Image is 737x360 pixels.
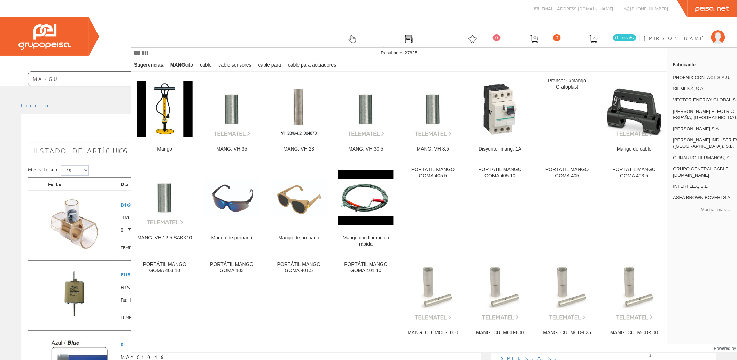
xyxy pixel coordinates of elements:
div: MANG. CU. MCD-500 [606,330,662,336]
div: PORTÁTIL MANGO GOMA 401.5 [271,261,327,274]
div: Mango [137,146,193,152]
select: Mostrar [61,165,89,176]
span: Selectores [334,45,371,52]
a: PORTÁTIL MANGO GOMA 401.5 [265,256,332,344]
a: Disyuntor mang. 1A Disyuntor mang. 1A [467,72,534,160]
img: MANG. VH 30.5 [338,81,394,137]
strong: MANG [170,62,185,68]
span: Resultados: [381,50,418,55]
span: FUSIBLE DYFUS AC-2 160A gG [121,268,471,281]
a: Mango de propano Mango de propano [199,161,265,255]
span: 0 [493,34,501,41]
a: Listado de artículos [28,143,134,159]
span: B160 5P - CAPUCHONES CONEXION [121,198,471,211]
a: MANG. CU. MCD-1000 MANG. CU. MCD-1000 [399,256,466,344]
span: TEMPER ENERGY INTERNATIONAL SL [121,312,471,323]
div: PORTÁTIL MANGO GOMA 401.10 [338,261,394,274]
div: MANG. VH 30.5 [338,146,394,152]
span: Art. favoritos [446,45,499,52]
div: MANG. CU. MCD-1000 [405,330,461,336]
span: [PHONE_NUMBER] [630,6,668,12]
span: [PERSON_NAME] [644,35,708,41]
span: 0 [121,338,471,351]
img: Foto artículo Fusible Cuchilla Ac-2 160a Crady(3) (150x150) [48,268,100,320]
a: PORTÁTIL MANGO GOMA 403 [199,256,265,344]
div: Mango de propano [271,235,327,241]
th: Foto [45,178,118,191]
img: MANG. CU. MCD-800 [472,265,528,321]
a: PORTÁTIL MANGO GOMA 403.10 [131,256,198,344]
a: PORTÁTIL MANGO GOMA 405.5 [399,161,466,255]
img: Grupo Peisa [18,24,71,50]
div: MANG. VH 8.5 [405,146,461,152]
a: MANG. VH 35 MANG. VH 35 [199,72,265,160]
h1: TERNA 16 AL [28,125,474,139]
a: [PERSON_NAME] [644,29,725,36]
img: Mango de propano [204,180,260,216]
a: MANG. CU. MCD-800 MANG. CU. MCD-800 [467,256,534,344]
div: uito [168,59,196,71]
label: Mostrar [28,165,89,176]
div: cable [197,59,214,71]
img: Foto artículo 0776158 B-160 Capuchon 2x16mm Transparente (150x150) [48,198,100,251]
a: PORTÁTIL MANGO GOMA 401.10 [333,256,399,344]
img: Mango de cable [606,81,662,137]
img: Mango de propano [271,179,327,216]
a: PORTÁTIL MANGO GOMA 405.10 [467,161,534,255]
div: MANG. VH 12,5 SAKK10 [137,235,193,241]
a: Mango Mango [131,72,198,160]
a: MANG. VH 23 MANG. VH 23 [265,72,332,160]
div: cable para [256,59,284,71]
div: PORTÁTIL MANGO GOMA 405.10 [472,167,528,179]
a: MANG. VH 12,5 SAKK10 MANG. VH 12,5 SAKK10 [131,161,198,255]
div: Disyuntor mang. 1A [472,146,528,152]
div: MANG. VH 35 [204,146,260,152]
img: Mango [137,81,193,137]
span: FUSI2752 [121,281,471,294]
input: Buscar ... [28,72,327,86]
a: Mango con liberación rápida Mango con liberación rápida [333,161,399,255]
div: Mango con liberación rápida [338,235,394,247]
img: MANG. CU. MCD-500 [606,265,662,321]
div: PORTÁTIL MANGO GOMA 405.5 [405,167,461,179]
a: PORTÁTIL MANGO GOMA 403.5 [601,161,668,255]
img: Mango con liberación rápida [338,170,394,226]
div: MANG. CU. MCD-800 [472,330,528,336]
span: 27825 [405,50,417,55]
a: Inicio [21,102,51,108]
span: TEMP0030 [121,211,471,224]
span: Ped. favoritos [510,45,559,52]
th: Datos [118,178,474,191]
a: PORTÁTIL MANGO GOMA 405 [534,161,601,255]
a: MANG. CU. MCD-625 MANG. CU. MCD-625 [534,256,601,344]
a: MANG. VH 8.5 MANG. VH 8.5 [399,72,466,160]
div: cable para actuadores [285,59,339,71]
span: 0776158 B-160 Capuchon 2x16mm Transparente [121,224,471,236]
div: Mango de propano [204,235,260,241]
a: Prensor C/mango Grafoplast [534,72,601,160]
img: MANG. CU. MCD-625 [540,265,595,321]
div: cable sensores [216,59,254,71]
span: 0 línea/s [613,34,636,41]
span: Últimas compras [382,45,435,52]
span: 0 [553,34,561,41]
a: Últimas compras [375,29,439,54]
img: MANG. CU. MCD-1000 [405,265,461,321]
div: PORTÁTIL MANGO GOMA 403.10 [137,261,193,274]
div: Prensor C/mango Grafoplast [540,78,595,90]
div: PORTÁTIL MANGO GOMA 403.5 [606,167,662,179]
img: MANG. VH 23 [271,81,327,137]
a: Mango de cable Mango de cable [601,72,668,160]
div: PORTÁTIL MANGO GOMA 405 [540,167,595,179]
img: MANG. VH 35 [204,81,260,137]
span: Powered by [714,345,736,352]
img: MANG. VH 8.5 [405,81,461,137]
div: Sugerencias: [131,60,166,70]
span: 3 [649,352,652,359]
a: MANG. VH 30.5 MANG. VH 30.5 [333,72,399,160]
div: PORTÁTIL MANGO GOMA 403 [204,261,260,274]
img: Disyuntor mang. 1A [472,81,528,137]
div: MANG. CU. MCD-625 [540,330,595,336]
a: Selectores [327,29,375,54]
img: MANG. VH 12,5 SAKK10 [137,170,193,226]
